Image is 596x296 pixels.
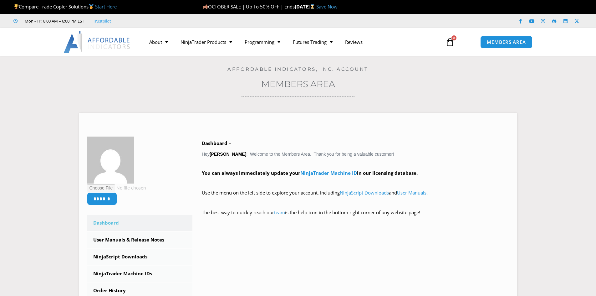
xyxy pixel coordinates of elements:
[340,190,389,196] a: NinjaScript Downloads
[64,31,131,53] img: LogoAI | Affordable Indicators – NinjaTrader
[397,190,426,196] a: User Manuals
[202,189,509,206] p: Use the menu on the left side to explore your account, including and .
[143,35,438,49] nav: Menu
[87,232,193,248] a: User Manuals & Release Notes
[95,3,117,10] a: Start Here
[23,17,84,25] span: Mon - Fri: 8:00 AM – 6:00 PM EST
[238,35,287,49] a: Programming
[87,137,134,184] img: 5ebd2ad3cadb59b625902614edfc7868c1b455e7c084807fd13aae7f92df3755
[203,3,295,10] span: OCTOBER SALE | Up To 50% OFF | Ends
[300,170,357,176] a: NinjaTrader Machine ID
[202,139,509,226] div: Hey ! Welcome to the Members Area. Thank you for being a valuable customer!
[310,4,315,9] img: ⌛
[202,140,231,146] b: Dashboard –
[451,35,456,40] span: 0
[316,3,338,10] a: Save Now
[87,266,193,282] a: NinjaTrader Machine IDs
[87,215,193,231] a: Dashboard
[202,208,509,226] p: The best way to quickly reach our is the help icon in the bottom right corner of any website page!
[339,35,369,49] a: Reviews
[295,3,316,10] strong: [DATE]
[93,17,111,25] a: Trustpilot
[203,4,208,9] img: 🍂
[13,3,117,10] span: Compare Trade Copier Solutions
[487,40,526,44] span: MEMBERS AREA
[87,249,193,265] a: NinjaScript Downloads
[287,35,339,49] a: Futures Trading
[480,36,532,49] a: MEMBERS AREA
[436,33,464,51] a: 0
[89,4,94,9] img: 🥇
[261,79,335,89] a: Members Area
[14,4,18,9] img: 🏆
[143,35,174,49] a: About
[202,170,418,176] strong: You can always immediately update your in our licensing database.
[174,35,238,49] a: NinjaTrader Products
[227,66,369,72] a: Affordable Indicators, Inc. Account
[210,152,246,157] strong: [PERSON_NAME]
[274,209,285,216] a: team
